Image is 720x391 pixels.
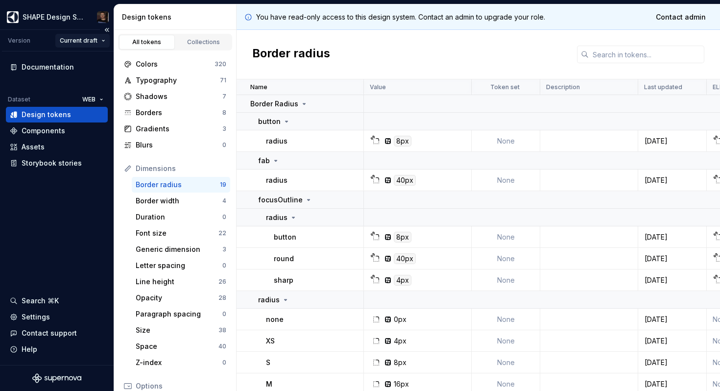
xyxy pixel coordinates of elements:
[250,99,298,109] p: Border Radius
[132,306,230,322] a: Paragraph spacing0
[472,330,540,352] td: None
[132,209,230,225] a: Duration0
[546,83,580,91] p: Description
[218,278,226,286] div: 26
[136,342,218,351] div: Space
[132,225,230,241] a: Font size22
[6,155,108,171] a: Storybook stories
[22,62,74,72] div: Documentation
[132,242,230,257] a: Generic dimension3
[6,59,108,75] a: Documentation
[266,379,272,389] p: M
[472,130,540,152] td: None
[6,107,108,122] a: Design tokens
[22,312,50,322] div: Settings
[222,125,226,133] div: 3
[274,275,293,285] p: sharp
[122,38,171,46] div: All tokens
[472,269,540,291] td: None
[218,229,226,237] div: 22
[256,12,545,22] p: You have read-only access to this design system. Contact an admin to upgrade your role.
[78,93,108,106] button: WEB
[218,326,226,334] div: 38
[472,170,540,191] td: None
[472,352,540,373] td: None
[222,141,226,149] div: 0
[2,6,112,27] button: SHAPE Design SystemVinicius Ianoni
[639,315,706,324] div: [DATE]
[656,12,706,22] span: Contact admin
[22,142,45,152] div: Assets
[136,381,226,391] div: Options
[8,96,30,103] div: Dataset
[266,136,288,146] p: radius
[6,123,108,139] a: Components
[472,309,540,330] td: None
[136,277,218,287] div: Line height
[132,177,230,193] a: Border radius19
[136,228,218,238] div: Font size
[258,156,270,166] p: fab
[394,136,411,147] div: 8px
[8,37,30,45] div: Version
[100,23,114,37] button: Collapse sidebar
[218,294,226,302] div: 28
[472,226,540,248] td: None
[218,342,226,350] div: 40
[639,358,706,367] div: [DATE]
[6,293,108,309] button: Search ⌘K
[639,175,706,185] div: [DATE]
[394,232,411,243] div: 8px
[179,38,228,46] div: Collections
[266,336,275,346] p: XS
[132,290,230,306] a: Opacity28
[589,46,704,63] input: Search in tokens...
[23,12,85,22] div: SHAPE Design System
[639,336,706,346] div: [DATE]
[222,93,226,100] div: 7
[222,359,226,367] div: 0
[136,108,222,118] div: Borders
[136,124,222,134] div: Gradients
[394,253,416,264] div: 40px
[394,336,407,346] div: 4px
[136,164,226,173] div: Dimensions
[220,181,226,189] div: 19
[136,293,218,303] div: Opacity
[136,75,220,85] div: Typography
[132,322,230,338] a: Size38
[639,136,706,146] div: [DATE]
[22,344,37,354] div: Help
[120,105,230,121] a: Borders8
[120,73,230,88] a: Typography71
[266,358,270,367] p: S
[258,117,281,126] p: button
[394,315,407,324] div: 0px
[22,296,59,306] div: Search ⌘K
[250,83,267,91] p: Name
[6,309,108,325] a: Settings
[639,379,706,389] div: [DATE]
[222,197,226,205] div: 4
[639,232,706,242] div: [DATE]
[394,379,409,389] div: 16px
[132,339,230,354] a: Space40
[132,355,230,370] a: Z-index0
[222,245,226,253] div: 3
[136,92,222,101] div: Shadows
[132,193,230,209] a: Border width4
[22,126,65,136] div: Components
[7,11,19,23] img: 1131f18f-9b94-42a4-847a-eabb54481545.png
[266,315,284,324] p: none
[274,232,296,242] p: button
[120,56,230,72] a: Colors320
[32,373,81,383] svg: Supernova Logo
[394,358,407,367] div: 8px
[266,213,288,222] p: radius
[644,83,682,91] p: Last updated
[60,37,97,45] span: Current draft
[274,254,294,264] p: round
[136,59,215,69] div: Colors
[222,109,226,117] div: 8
